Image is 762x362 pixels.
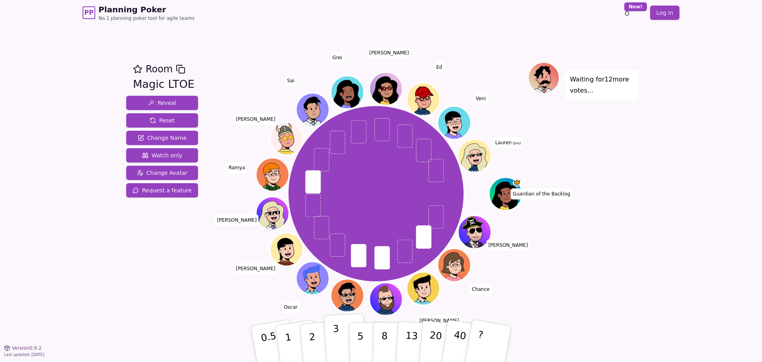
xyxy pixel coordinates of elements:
[434,61,444,72] span: Click to change your name
[459,140,490,171] button: Click to change your avatar
[570,74,635,96] p: Waiting for 12 more votes...
[512,141,521,145] span: (you)
[470,284,492,295] span: Click to change your name
[620,6,634,20] button: New!
[133,76,194,93] div: Magic LTOE
[282,301,300,312] span: Click to change your name
[126,96,198,110] button: Reveal
[142,151,183,159] span: Watch only
[227,162,247,173] span: Click to change your name
[473,93,488,104] span: Click to change your name
[98,4,194,15] span: Planning Poker
[285,75,296,86] span: Click to change your name
[486,239,530,250] span: Click to change your name
[126,113,198,128] button: Reset
[4,345,42,351] button: Version0.9.2
[83,4,194,21] a: PPPlanning PokerNo.1 planning poker tool for agile teams
[493,137,523,148] span: Click to change your name
[234,263,277,274] span: Click to change your name
[138,134,187,142] span: Change Name
[148,99,176,107] span: Reveal
[146,62,173,76] span: Room
[126,166,198,180] button: Change Avatar
[84,8,93,17] span: PP
[511,188,572,199] span: Click to change your name
[4,352,44,357] span: Last updated: [DATE]
[650,6,679,20] a: Log in
[513,178,521,187] span: Guardian of the Backlog is the host
[126,148,198,163] button: Watch only
[234,114,277,125] span: Click to change your name
[215,214,259,225] span: Click to change your name
[418,315,461,326] span: Click to change your name
[133,186,192,194] span: Request a feature
[12,345,42,351] span: Version 0.9.2
[624,2,647,11] div: New!
[126,183,198,197] button: Request a feature
[137,169,188,177] span: Change Avatar
[98,15,194,21] span: No.1 planning poker tool for agile teams
[368,47,411,58] span: Click to change your name
[150,116,175,124] span: Reset
[133,62,142,76] button: Add as favourite
[330,52,344,63] span: Click to change your name
[126,131,198,145] button: Change Name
